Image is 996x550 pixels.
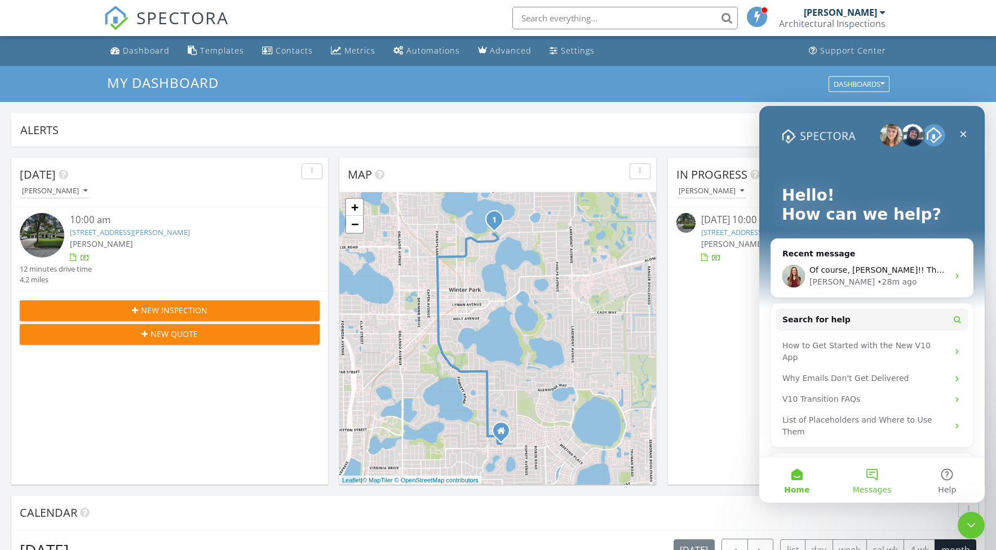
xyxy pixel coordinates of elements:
a: [STREET_ADDRESS][PERSON_NAME] [70,227,190,237]
div: 4.2 miles [20,274,92,285]
img: streetview [20,213,64,258]
span: Search for help [23,208,91,220]
div: 10:00 am [70,213,295,227]
span: Map [348,167,372,182]
a: Automations (Basic) [389,41,464,61]
a: Contacts [258,41,317,61]
span: Messages [94,380,132,388]
span: New Inspection [141,304,207,316]
a: Zoom out [346,216,363,233]
div: List of Placeholders and Where to Use Them [16,304,209,336]
span: Home [25,380,50,388]
div: Contacts [276,45,313,56]
span: [PERSON_NAME] [70,238,133,249]
div: V10 Transition FAQs [23,287,189,299]
button: New Quote [20,324,320,344]
div: Advanced [490,45,532,56]
span: Help [179,380,197,388]
button: Messages [75,352,150,397]
div: How to Get Started with the New V10 App [23,234,189,258]
button: Help [150,352,225,397]
a: Templates [183,41,249,61]
div: [PERSON_NAME] [679,187,744,195]
div: [PERSON_NAME] [50,170,116,182]
div: 1074 McKean Cir, Winter Park, FL 32789 [494,219,501,226]
a: Advanced [473,41,536,61]
iframe: Intercom live chat [958,512,985,539]
span: [DATE] [20,167,56,182]
span: My Dashboard [107,73,219,92]
button: [PERSON_NAME] [20,184,90,199]
div: How to Get Started with the New V10 App [16,229,209,262]
div: Why Emails Don't Get Delivered [23,267,189,278]
img: streetview [676,213,696,232]
img: The Best Home Inspection Software - Spectora [104,6,129,30]
a: Dashboard [106,41,174,61]
div: [PERSON_NAME] [22,187,87,195]
a: SPECTORA [104,15,229,39]
div: [DATE] 10:00 am [701,213,951,227]
a: © MapTiler [362,477,393,484]
span: Of course, [PERSON_NAME]!! Thank you so much for bringing this to our attention!! 🙏 I'm here if t... [50,159,818,168]
a: [DATE] 10:00 am [STREET_ADDRESS][PERSON_NAME] [PERSON_NAME] [676,213,976,263]
button: Dashboards [829,76,889,92]
div: Metrics [344,45,375,56]
button: New Inspection [20,300,320,321]
iframe: Intercom live chat [759,106,985,503]
div: 12 minutes drive time [20,264,92,274]
i: 1 [492,216,497,224]
span: SPECTORA [136,6,229,29]
a: Support Center [804,41,891,61]
div: Automations [406,45,460,56]
div: [PERSON_NAME] [804,7,877,18]
button: Search for help [16,202,209,225]
a: Metrics [326,41,380,61]
div: Alerts [20,122,959,137]
div: Architectural Inspections [779,18,886,29]
a: Settings [545,41,599,61]
div: V10 Transition FAQs [16,283,209,304]
button: [PERSON_NAME] [676,184,746,199]
div: • 28m ago [118,170,157,182]
a: Leaflet [342,477,361,484]
div: Close [194,18,214,38]
a: © OpenStreetMap contributors [395,477,479,484]
div: Dashboards [834,80,884,88]
div: Why Emails Don't Get Delivered [16,262,209,283]
a: 10:00 am [STREET_ADDRESS][PERSON_NAME] [PERSON_NAME] 12 minutes drive time 4.2 miles [20,213,320,285]
span: New Quote [150,328,198,340]
div: Dashboard [123,45,170,56]
div: | [339,476,481,485]
a: [STREET_ADDRESS][PERSON_NAME] [701,227,821,237]
input: Search everything... [512,7,738,29]
div: Settings [561,45,595,56]
div: Templates [200,45,244,56]
div: List of Placeholders and Where to Use Them [23,308,189,332]
span: [PERSON_NAME] [701,238,764,249]
a: Zoom in [346,199,363,216]
div: Support Center [820,45,886,56]
div: 1818 Northwood Terrace, Winterpark Fl 32789 [501,431,508,437]
span: Calendar [20,505,77,520]
span: In Progress [676,167,747,182]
